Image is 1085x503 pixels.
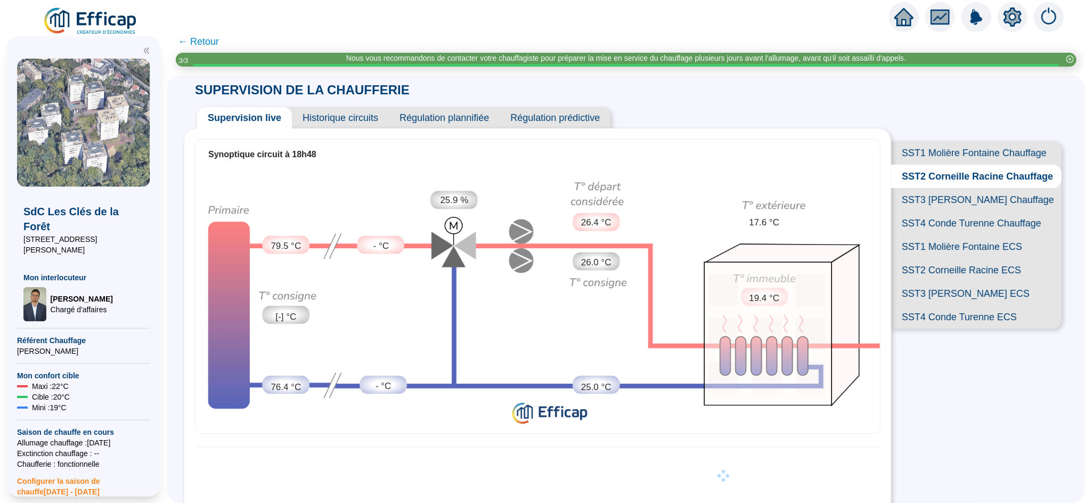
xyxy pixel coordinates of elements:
[17,469,150,497] span: Configurer la saison de chauffe [DATE] - [DATE]
[32,402,67,413] span: Mini : 19 °C
[376,379,391,393] span: - °C
[1003,7,1022,27] span: setting
[32,392,70,402] span: Cible : 20 °C
[292,107,389,128] span: Historique circuits
[17,335,150,346] span: Référent Chauffage
[184,83,420,97] span: SUPERVISION DE LA CHAUFFERIE
[23,234,144,255] span: [STREET_ADDRESS][PERSON_NAME]
[17,370,150,381] span: Mon confort cible
[891,212,1062,235] span: SST4 Conde Turenne Chauffage
[891,165,1062,188] span: SST2 Corneille Racine Chauffage
[931,7,950,27] span: fund
[17,437,150,448] span: Allumage chauffage : [DATE]
[749,216,779,229] span: 17.6 °C
[143,47,150,54] span: double-left
[891,282,1062,305] span: SST3 [PERSON_NAME] ECS
[23,204,144,234] span: SdC Les Clés de la Forêt
[389,107,500,128] span: Régulation plannifiée
[178,56,188,64] i: 3 / 3
[271,380,301,394] span: 76.4 °C
[17,459,150,469] span: Chaufferie : fonctionnelle
[581,380,611,394] span: 25.0 °C
[891,258,1062,282] span: SST2 Corneille Racine ECS
[891,235,1062,258] span: SST1 Molière Fontaine ECS
[195,169,880,430] img: circuit-supervision.724c8d6b72cc0638e748.png
[195,169,880,430] div: Synoptique
[51,294,113,304] span: [PERSON_NAME]
[581,216,611,229] span: 26.4 °C
[51,304,113,315] span: Chargé d'affaires
[961,2,991,32] img: alerts
[891,188,1062,212] span: SST3 [PERSON_NAME] Chauffage
[32,381,69,392] span: Maxi : 22 °C
[346,53,906,64] div: Nous vous recommandons de contacter votre chauffagiste pour préparer la mise en service du chauff...
[271,239,301,253] span: 79.5 °C
[197,107,292,128] span: Supervision live
[891,141,1062,165] span: SST1 Molière Fontaine Chauffage
[894,7,913,27] span: home
[275,310,296,323] span: [-] °C
[17,346,150,356] span: [PERSON_NAME]
[23,272,144,283] span: Mon interlocuteur
[178,34,219,49] span: ← Retour
[17,427,150,437] span: Saison de chauffe en cours
[891,305,1062,329] span: SST4 Conde Turenne ECS
[43,6,139,36] img: efficap energie logo
[1066,55,1074,63] span: close-circle
[373,239,389,253] span: - °C
[500,107,610,128] span: Régulation prédictive
[17,448,150,459] span: Exctinction chauffage : --
[581,256,611,269] span: 26.0 °C
[1034,2,1064,32] img: alerts
[208,148,867,161] div: Synoptique circuit à 18h48
[440,193,468,207] span: 25.9 %
[23,287,46,321] img: Chargé d'affaires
